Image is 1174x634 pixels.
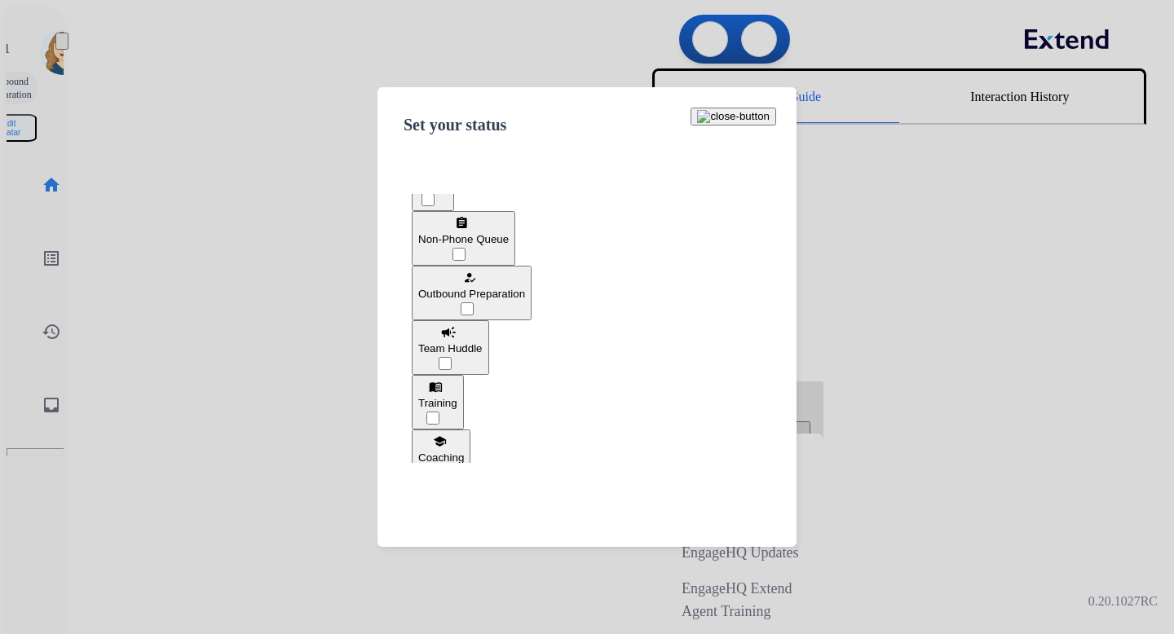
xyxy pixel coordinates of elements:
[1088,592,1158,611] p: 0.20.1027RC
[412,211,515,266] button: Non-Phone Queue
[418,342,483,354] span: Team Huddle
[455,217,469,231] mat-icon: assignment
[404,116,506,134] span: Set your status
[418,288,525,300] span: Outbound Preparation
[418,233,509,245] span: Non-Phone Queue
[432,435,446,449] mat-icon: school
[697,110,770,123] img: close-button
[412,429,470,484] button: Coaching
[463,271,477,285] mat-icon: how_to_reg
[440,324,457,341] mat-icon: campaign
[412,320,489,375] button: Team Huddle
[429,381,443,394] mat-icon: menu_book
[418,451,464,464] span: Coaching
[412,375,464,429] button: Training
[412,266,532,320] button: Outbound Preparation
[418,397,457,409] span: Training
